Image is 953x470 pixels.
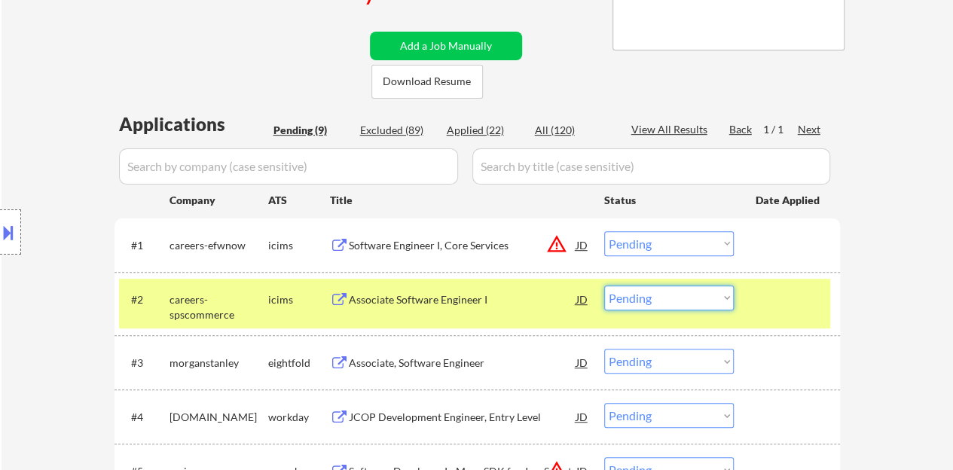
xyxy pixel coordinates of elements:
div: All (120) [535,123,610,138]
div: [DOMAIN_NAME] [170,410,268,425]
div: eightfold [268,356,330,371]
input: Search by company (case sensitive) [119,148,458,185]
div: Back [729,122,753,137]
div: Pending (9) [273,123,349,138]
div: Applied (22) [447,123,522,138]
div: Excluded (89) [360,123,435,138]
div: 1 / 1 [763,122,798,137]
div: JD [575,285,590,313]
div: ATS [268,193,330,208]
div: Software Engineer I, Core Services [349,238,576,253]
div: Next [798,122,822,137]
div: workday [268,410,330,425]
div: Date Applied [756,193,822,208]
div: icims [268,238,330,253]
div: JD [575,349,590,376]
button: warning_amber [546,233,567,255]
input: Search by title (case sensitive) [472,148,830,185]
div: Title [330,193,590,208]
div: View All Results [631,122,712,137]
button: Add a Job Manually [370,32,522,60]
div: JD [575,403,590,430]
div: JD [575,231,590,258]
div: Status [604,186,734,213]
div: #4 [131,410,157,425]
div: Associate, Software Engineer [349,356,576,371]
button: Download Resume [371,65,483,99]
div: icims [268,292,330,307]
div: Associate Software Engineer I [349,292,576,307]
div: JCOP Development Engineer, Entry Level [349,410,576,425]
